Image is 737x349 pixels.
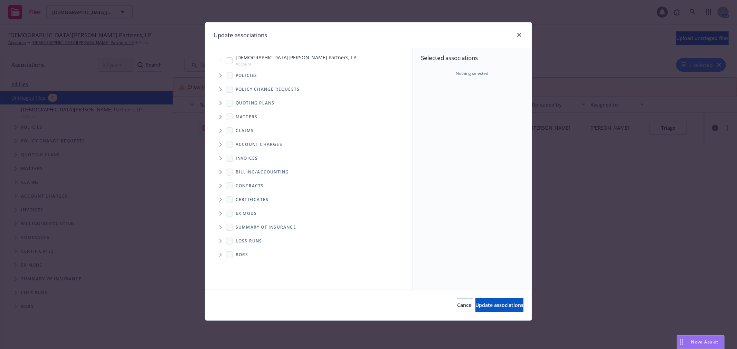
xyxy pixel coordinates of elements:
span: Update associations [475,302,523,308]
span: Quoting plans [236,101,275,105]
span: Matters [236,115,257,119]
span: Account charges [236,142,282,147]
button: Cancel [457,298,473,312]
div: Tree Example [205,52,412,165]
span: Nothing selected [456,70,489,77]
span: Billing/Accounting [236,170,289,174]
span: Certificates [236,198,268,202]
span: Claims [236,129,254,133]
span: BORs [236,253,248,257]
span: Policy change requests [236,87,300,91]
button: Nova Assist [677,335,725,349]
span: Ex Mods [236,211,257,216]
span: Account [236,61,356,67]
span: Contracts [236,184,264,188]
span: Nova Assist [691,339,719,345]
span: Invoices [236,156,258,160]
span: Selected associations [421,54,523,62]
div: Folder Tree Example [205,165,412,262]
span: Cancel [457,302,473,308]
div: Drag to move [677,336,686,349]
span: Loss Runs [236,239,262,243]
a: close [515,31,523,39]
span: Summary of insurance [236,225,296,229]
h1: Update associations [214,31,267,40]
span: Policies [236,73,257,78]
span: [DEMOGRAPHIC_DATA][PERSON_NAME] Partners, LP [236,54,356,61]
button: Update associations [475,298,523,312]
